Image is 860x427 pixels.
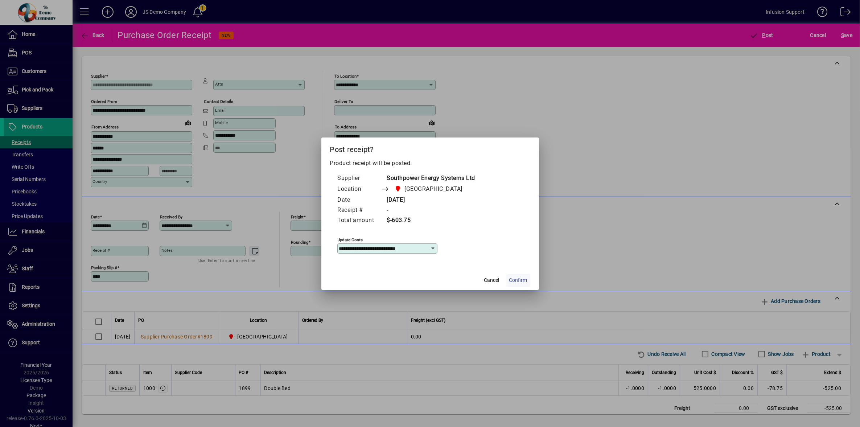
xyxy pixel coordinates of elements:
span: Confirm [509,276,527,284]
button: Cancel [480,274,503,287]
td: Receipt # [337,205,382,215]
span: [GEOGRAPHIC_DATA] [405,185,463,193]
p: Product receipt will be posted. [330,159,530,168]
td: Date [337,195,382,205]
td: [DATE] [382,195,477,205]
h2: Post receipt? [321,137,539,159]
span: Cancel [484,276,499,284]
td: Total amount [337,215,382,226]
td: - [382,205,477,215]
button: Confirm [506,274,530,287]
td: Supplier [337,173,382,184]
td: Location [337,184,382,195]
td: Southpower Energy Systems Ltd [382,173,477,184]
td: $-603.75 [382,215,477,226]
span: Christchurch [393,184,466,194]
mat-label: Update costs [338,237,363,242]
